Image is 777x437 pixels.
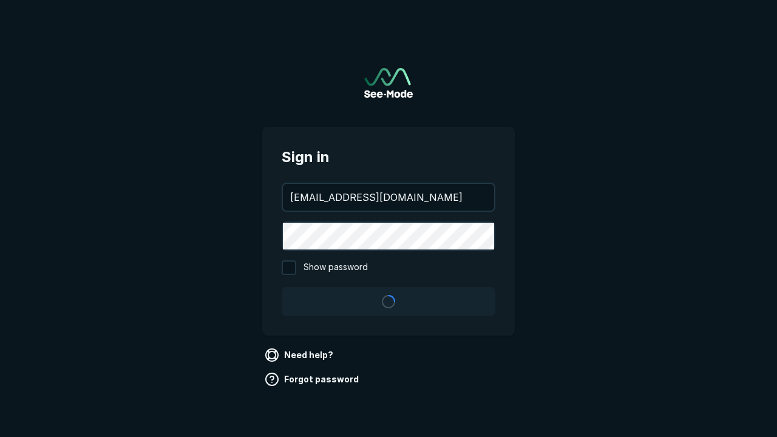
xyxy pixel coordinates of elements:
a: Need help? [262,345,338,365]
a: Go to sign in [364,68,413,98]
span: Sign in [282,146,495,168]
input: your@email.com [283,184,494,211]
span: Show password [304,260,368,275]
img: See-Mode Logo [364,68,413,98]
a: Forgot password [262,370,364,389]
